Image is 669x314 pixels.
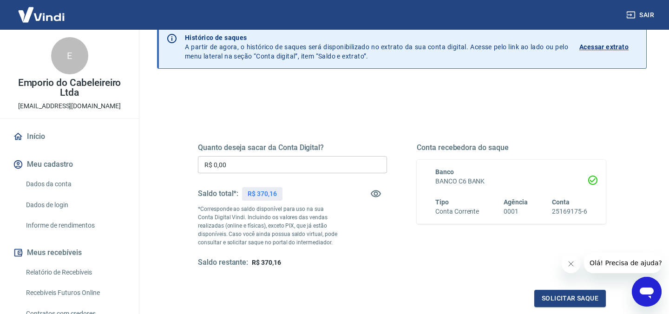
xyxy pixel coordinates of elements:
div: E [51,37,88,74]
a: Recebíveis Futuros Online [22,283,128,302]
h5: Quanto deseja sacar da Conta Digital? [198,143,387,152]
a: Relatório de Recebíveis [22,263,128,282]
h5: Conta recebedora do saque [417,143,606,152]
img: Vindi [11,0,72,29]
span: Conta [552,198,570,206]
span: Banco [435,168,454,176]
button: Solicitar saque [534,290,606,307]
a: Início [11,126,128,147]
h6: 0001 [504,207,528,216]
h5: Saldo restante: [198,258,248,268]
iframe: Mensagem da empresa [584,253,662,273]
h5: Saldo total*: [198,189,238,198]
a: Dados da conta [22,175,128,194]
h6: BANCO C6 BANK [435,177,587,186]
button: Sair [624,7,658,24]
span: Olá! Precisa de ajuda? [6,7,78,14]
p: [EMAIL_ADDRESS][DOMAIN_NAME] [18,101,121,111]
iframe: Botão para abrir a janela de mensagens [632,277,662,307]
a: Informe de rendimentos [22,216,128,235]
h6: 25169175-6 [552,207,587,216]
p: *Corresponde ao saldo disponível para uso na sua Conta Digital Vindi. Incluindo os valores das ve... [198,205,340,247]
p: A partir de agora, o histórico de saques será disponibilizado no extrato da sua conta digital. Ac... [185,33,568,61]
iframe: Fechar mensagem [562,255,580,273]
a: Dados de login [22,196,128,215]
span: Agência [504,198,528,206]
h6: Conta Corrente [435,207,479,216]
span: R$ 370,16 [252,259,281,266]
p: Histórico de saques [185,33,568,42]
p: R$ 370,16 [248,189,277,199]
span: Tipo [435,198,449,206]
button: Meus recebíveis [11,242,128,263]
a: Acessar extrato [579,33,639,61]
p: Acessar extrato [579,42,629,52]
button: Meu cadastro [11,154,128,175]
p: Emporio do Cabeleireiro Ltda [7,78,131,98]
